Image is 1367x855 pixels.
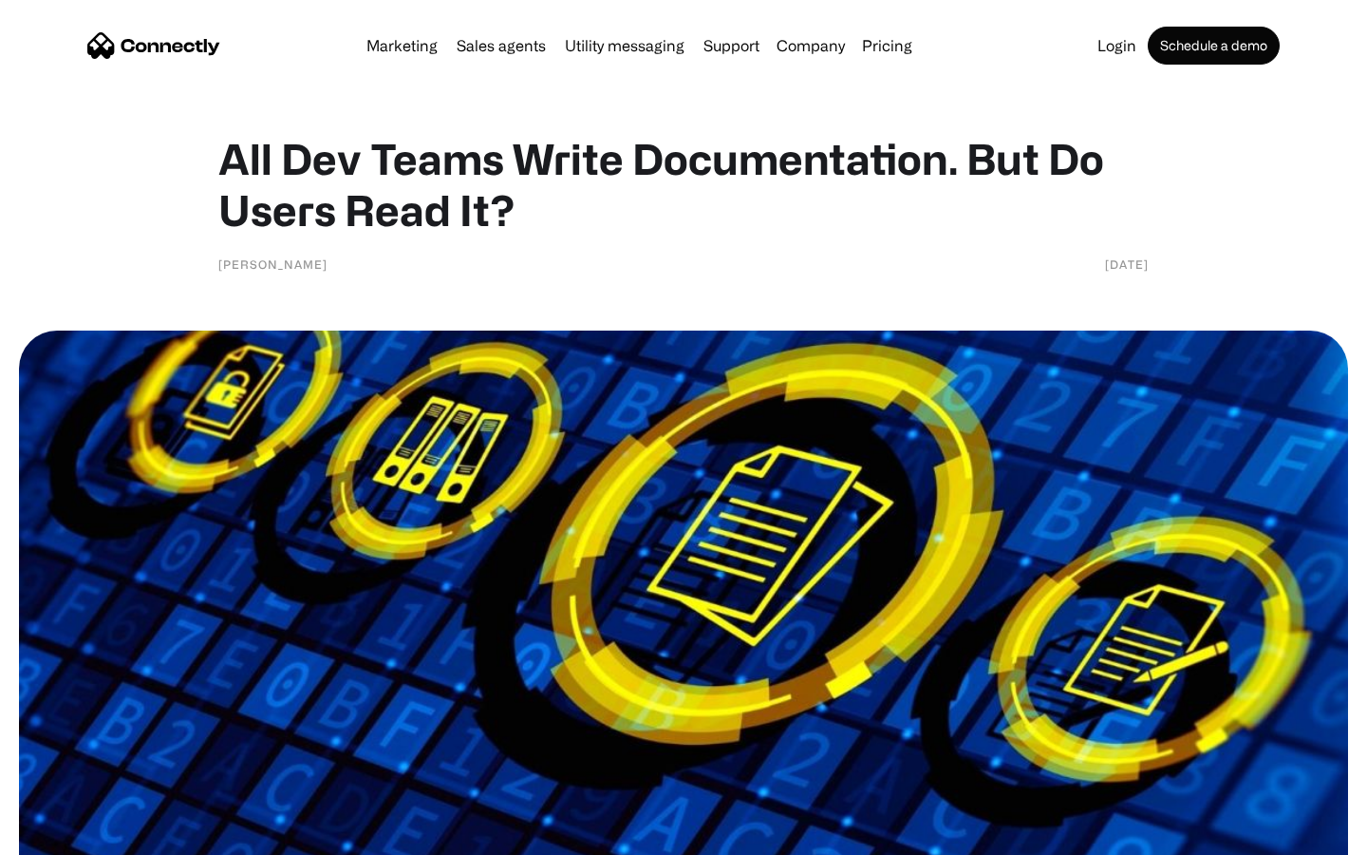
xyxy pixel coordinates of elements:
[1148,27,1280,65] a: Schedule a demo
[19,822,114,848] aside: Language selected: English
[777,32,845,59] div: Company
[218,255,328,274] div: [PERSON_NAME]
[854,38,920,53] a: Pricing
[218,133,1149,236] h1: All Dev Teams Write Documentation. But Do Users Read It?
[359,38,445,53] a: Marketing
[449,38,553,53] a: Sales agents
[1105,255,1149,274] div: [DATE]
[38,822,114,848] ul: Language list
[696,38,767,53] a: Support
[557,38,692,53] a: Utility messaging
[1090,38,1144,53] a: Login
